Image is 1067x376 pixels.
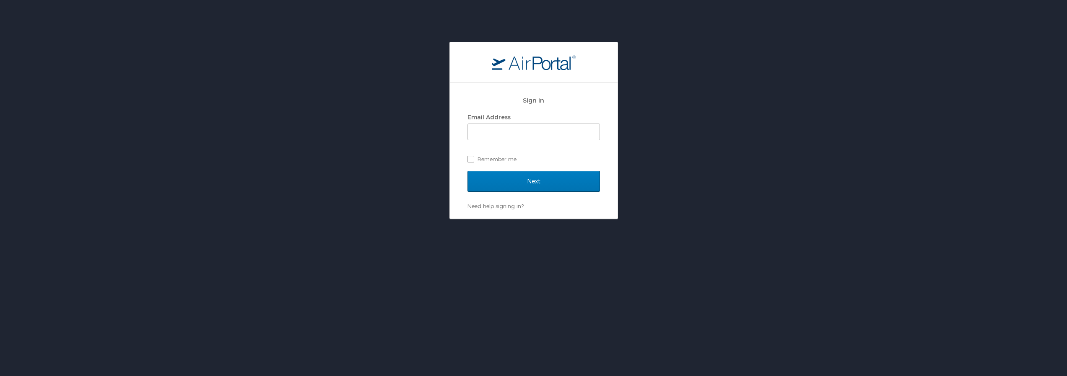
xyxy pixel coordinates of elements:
[467,95,600,105] h2: Sign In
[492,55,576,70] img: logo
[467,203,524,209] a: Need help signing in?
[467,153,600,165] label: Remember me
[467,113,511,121] label: Email Address
[467,171,600,192] input: Next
